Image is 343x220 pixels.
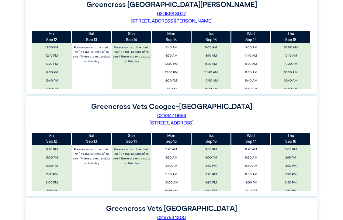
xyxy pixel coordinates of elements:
label: Greencross Vets [GEOGRAPHIC_DATA] [106,205,237,212]
span: 11:40 AM [233,162,269,169]
th: Sep 13 [72,31,112,43]
span: 10:50 AM [193,77,229,84]
span: 11:50 AM [233,86,269,93]
span: 12:10 PM [34,52,70,59]
th: Sep 16 [191,31,231,43]
th: Sep 16 [191,133,231,145]
span: 10:20 AM [272,61,309,68]
label: Greencross [GEOGRAPHIC_DATA][PERSON_NAME] [86,1,257,9]
span: 11:50 AM [233,171,269,178]
span: 10:40 AM [272,77,309,84]
span: 9:30 AM [153,154,189,161]
span: 2:50 PM [34,171,70,178]
th: Sep 14 [112,31,151,43]
span: 11:00 AM [233,44,269,51]
th: Sep 18 [271,31,311,43]
span: 2:00 PM [153,77,189,84]
label: Greencross Vets Coogee-[GEOGRAPHIC_DATA] [91,103,252,110]
span: 3:00 PM [272,146,309,153]
th: Sep 12 [32,31,72,43]
th: Sep 18 [271,133,311,145]
span: 11:30 AM [233,69,269,76]
span: 12:00 PM [233,179,269,186]
span: 3:20 PM [272,162,309,169]
span: 9:40 AM [153,162,189,169]
span: 11:40 AM [233,77,269,84]
th: Sep 15 [151,31,191,43]
span: 4:40 PM [193,187,229,194]
span: 11:20 AM [233,146,269,153]
span: 10:00 AM [153,179,189,186]
span: 4:30 PM [193,179,229,186]
span: 4:20 PM [193,171,229,178]
span: 12:40 PM [34,77,70,84]
th: Sep 12 [32,133,72,145]
span: 4:00 PM [193,154,229,161]
span: 9:50 AM [153,171,189,178]
span: 12:30 PM [34,154,70,161]
span: 3:10 PM [34,187,70,194]
label: Please contact the clinic on [PHONE_NUMBER] to see if there are extra slots on this day [72,44,111,65]
th: Sep 14 [112,133,151,145]
span: 10:40 AM [193,69,229,76]
span: 3:50 PM [193,146,229,153]
span: 11:10 AM [233,52,269,59]
span: 12:00 PM [34,44,70,51]
span: 10:00 AM [272,44,309,51]
a: [STREET_ADDRESS][PERSON_NAME] [131,19,213,24]
span: 2:10 PM [153,86,189,93]
label: Please contact the clinic on [PHONE_NUMBER] to see if there are extra slots on this day [112,44,151,65]
span: 12:30 PM [34,69,70,76]
span: 12:20 PM [34,146,70,153]
th: Sep 13 [72,133,112,145]
span: 3:00 PM [34,179,70,186]
span: 9:10 AM [193,52,229,59]
a: 02 9568 3077 [157,12,186,16]
span: 10:30 AM [272,69,309,76]
span: 11:30 AM [233,154,269,161]
th: Sep 17 [231,133,271,145]
label: Please contact the clinic on [PHONE_NUMBER] to see if there are extra slots on this day [112,146,151,167]
span: 9:40 AM [153,44,189,51]
span: 3:40 PM [272,179,309,186]
span: 4:10 PM [193,162,229,169]
th: Sep 15 [151,133,191,145]
span: 12:40 PM [153,61,189,68]
span: 3:10 PM [272,154,309,161]
span: 12:40 PM [34,162,70,169]
a: 02 8347 9666 [157,113,186,118]
span: 11:00 AM [193,86,229,93]
label: Please contact the clinic on [PHONE_NUMBER] to see if there are extra slots on this day [72,146,111,167]
span: 10:10 AM [272,52,309,59]
span: 12:20 PM [34,61,70,68]
span: 11:20 AM [233,61,269,68]
span: 9:50 AM [153,52,189,59]
span: 12:50 PM [153,69,189,76]
span: 9:00 AM [193,44,229,51]
span: 9:20 AM [193,61,229,68]
span: 9:20 AM [153,146,189,153]
span: 10:10 AM [153,187,189,194]
th: Sep 17 [231,31,271,43]
span: 3:50 PM [272,187,309,194]
span: 12:50 PM [34,86,70,93]
span: 3:30 PM [272,171,309,178]
span: 10:50 AM [272,86,309,93]
span: 12:10 PM [233,187,269,194]
a: [STREET_ADDRESS] [150,121,194,126]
